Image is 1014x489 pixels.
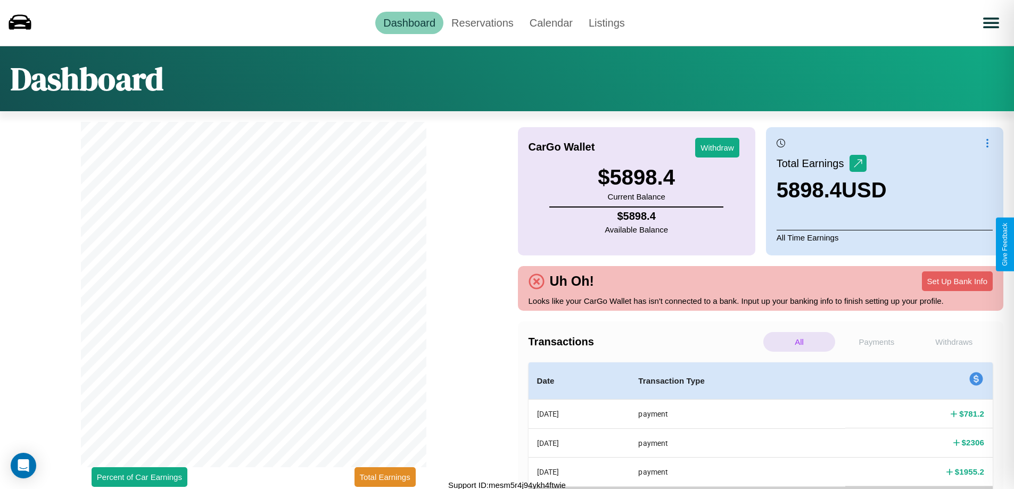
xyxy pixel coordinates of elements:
h4: Transactions [529,336,761,348]
h1: Dashboard [11,57,163,101]
h3: $ 5898.4 [598,165,675,189]
p: Payments [840,332,912,352]
button: Set Up Bank Info [922,271,993,291]
h3: 5898.4 USD [777,178,887,202]
th: payment [630,428,845,457]
h4: Date [537,375,622,387]
h4: Transaction Type [638,375,837,387]
p: Total Earnings [777,154,850,173]
h4: $ 2306 [962,437,984,448]
h4: Uh Oh! [545,273,599,289]
th: [DATE] [529,400,630,429]
h4: CarGo Wallet [529,141,595,153]
th: payment [630,458,845,486]
p: All Time Earnings [777,230,993,245]
button: Percent of Car Earnings [92,467,187,487]
h4: $ 1955.2 [955,466,984,477]
p: Available Balance [605,222,668,237]
p: Current Balance [598,189,675,204]
a: Listings [581,12,633,34]
p: All [763,332,835,352]
div: Give Feedback [1001,223,1009,266]
a: Dashboard [375,12,443,34]
th: payment [630,400,845,429]
h4: $ 781.2 [959,408,984,419]
th: [DATE] [529,428,630,457]
p: Withdraws [918,332,990,352]
th: [DATE] [529,458,630,486]
a: Reservations [443,12,522,34]
div: Open Intercom Messenger [11,453,36,478]
a: Calendar [522,12,581,34]
button: Withdraw [695,138,739,158]
button: Total Earnings [355,467,416,487]
h4: $ 5898.4 [605,210,668,222]
button: Open menu [976,8,1006,38]
p: Looks like your CarGo Wallet has isn't connected to a bank. Input up your banking info to finish ... [529,294,993,308]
